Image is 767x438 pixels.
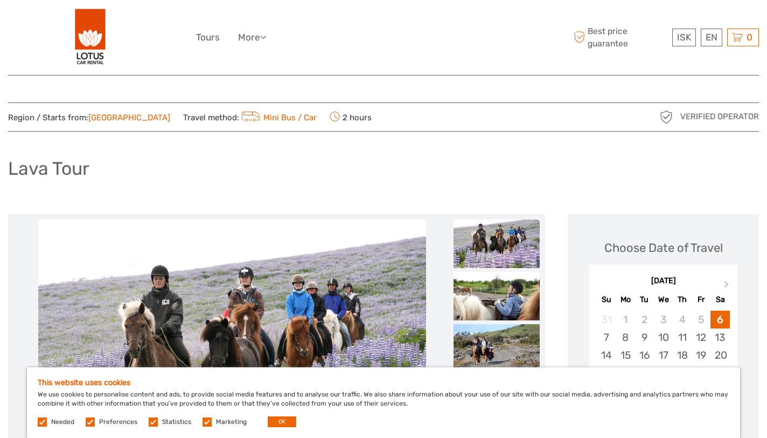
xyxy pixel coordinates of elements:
div: Choose Wednesday, September 17th, 2025 [654,346,673,364]
div: Choose Friday, September 12th, 2025 [692,328,710,346]
a: Mini Bus / Car [239,113,317,122]
span: Travel method: [183,109,317,125]
div: Th [673,292,692,307]
div: Choose Friday, September 26th, 2025 [692,364,710,382]
div: Choose Wednesday, September 24th, 2025 [654,364,673,382]
a: More [238,30,266,45]
div: Choose Saturday, September 27th, 2025 [710,364,729,382]
div: Choose Sunday, September 21st, 2025 [597,364,616,382]
div: Not available Tuesday, September 2nd, 2025 [635,311,654,328]
div: Mo [616,292,635,307]
h1: Lava Tour [8,158,89,180]
div: month 2025-09 [592,311,734,418]
span: Verified Operator [680,111,759,122]
span: 0 [745,32,754,43]
button: OK [268,416,296,427]
div: Choose Monday, September 15th, 2025 [616,346,635,364]
div: Choose Sunday, September 14th, 2025 [597,346,616,364]
span: 2 hours [330,109,372,125]
a: Tours [196,30,220,45]
div: We use cookies to personalise content and ads, to provide social media features and to analyse ou... [27,367,740,438]
div: Not available Thursday, September 4th, 2025 [673,311,692,328]
a: [GEOGRAPHIC_DATA] [88,113,170,122]
label: Statistics [162,418,191,427]
div: Not available Monday, September 1st, 2025 [616,311,635,328]
div: Fr [692,292,710,307]
label: Marketing [216,418,247,427]
div: Choose Tuesday, September 23rd, 2025 [635,364,654,382]
div: Choose Monday, September 22nd, 2025 [616,364,635,382]
img: verified_operator_grey_128.png [658,108,675,126]
div: Choose Monday, September 8th, 2025 [616,328,635,346]
div: Choose Wednesday, September 10th, 2025 [654,328,673,346]
img: 871db45b2df043358d9a42bb041fa836_slider_thumbnail.jpg [454,272,540,320]
img: 443-e2bd2384-01f0-477a-b1bf-f993e7f52e7d_logo_big.png [75,8,106,67]
label: Needed [51,418,74,427]
span: ISK [677,32,691,43]
div: Choose Tuesday, September 16th, 2025 [635,346,654,364]
div: Not available Friday, September 5th, 2025 [692,311,710,328]
div: Choose Saturday, September 6th, 2025 [710,311,729,328]
div: Choose Saturday, September 13th, 2025 [710,328,729,346]
div: Not available Wednesday, September 3rd, 2025 [654,311,673,328]
div: [DATE] [589,276,737,287]
span: Best price guarantee [571,25,670,49]
button: Next Month [719,278,736,296]
h5: This website uses cookies [38,378,729,387]
div: Choose Date of Travel [604,239,723,256]
button: Open LiveChat chat widget [124,17,137,30]
span: Region / Starts from: [8,112,170,124]
div: We [654,292,673,307]
label: Preferences [99,418,137,427]
div: Choose Saturday, September 20th, 2025 [710,346,729,364]
img: ff7fb20069f74265a1de600054baf6bc_slider_thumbnail.jpg [454,324,540,373]
div: Choose Thursday, September 18th, 2025 [673,346,692,364]
p: We're away right now. Please check back later! [15,19,122,28]
div: Not available Sunday, August 31st, 2025 [597,311,616,328]
div: Choose Friday, September 19th, 2025 [692,346,710,364]
div: Sa [710,292,729,307]
div: Choose Thursday, September 11th, 2025 [673,328,692,346]
div: Choose Sunday, September 7th, 2025 [597,328,616,346]
div: Tu [635,292,654,307]
div: Su [597,292,616,307]
div: Choose Thursday, September 25th, 2025 [673,364,692,382]
img: 5a87ccb90bc04f8e9e92c00eb905f37c_slider_thumbnail.jpg [454,220,540,268]
div: Choose Tuesday, September 9th, 2025 [635,328,654,346]
div: EN [701,29,722,46]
